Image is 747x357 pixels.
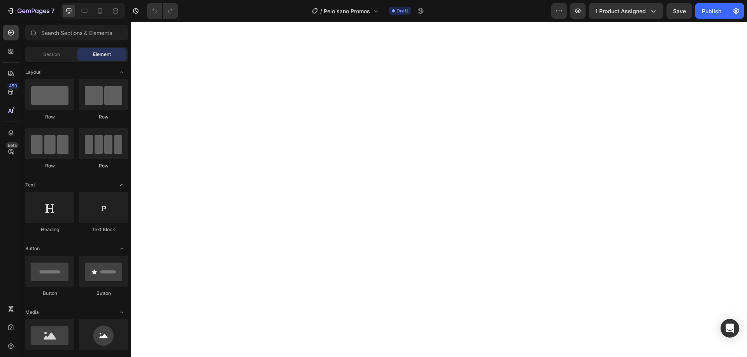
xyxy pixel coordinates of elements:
[25,113,74,120] div: Row
[43,51,60,58] span: Section
[25,162,74,169] div: Row
[6,142,19,148] div: Beta
[7,83,19,89] div: 450
[79,290,128,297] div: Button
[25,245,40,252] span: Button
[25,309,39,316] span: Media
[116,66,128,78] span: Toggle open
[702,7,721,15] div: Publish
[3,3,58,19] button: 7
[721,319,739,338] div: Open Intercom Messenger
[25,290,74,297] div: Button
[79,113,128,120] div: Row
[79,226,128,233] div: Text Block
[695,3,728,19] button: Publish
[25,226,74,233] div: Heading
[25,25,128,40] input: Search Sections & Elements
[25,181,35,188] span: Text
[320,7,322,15] span: /
[116,306,128,319] span: Toggle open
[595,7,646,15] span: 1 product assigned
[673,8,686,14] span: Save
[589,3,663,19] button: 1 product assigned
[79,162,128,169] div: Row
[116,179,128,191] span: Toggle open
[324,7,370,15] span: Pelo sano Promos
[666,3,692,19] button: Save
[131,22,747,357] iframe: Design area
[93,51,111,58] span: Element
[25,69,40,76] span: Layout
[147,3,178,19] div: Undo/Redo
[51,6,54,16] p: 7
[396,7,408,14] span: Draft
[116,242,128,255] span: Toggle open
